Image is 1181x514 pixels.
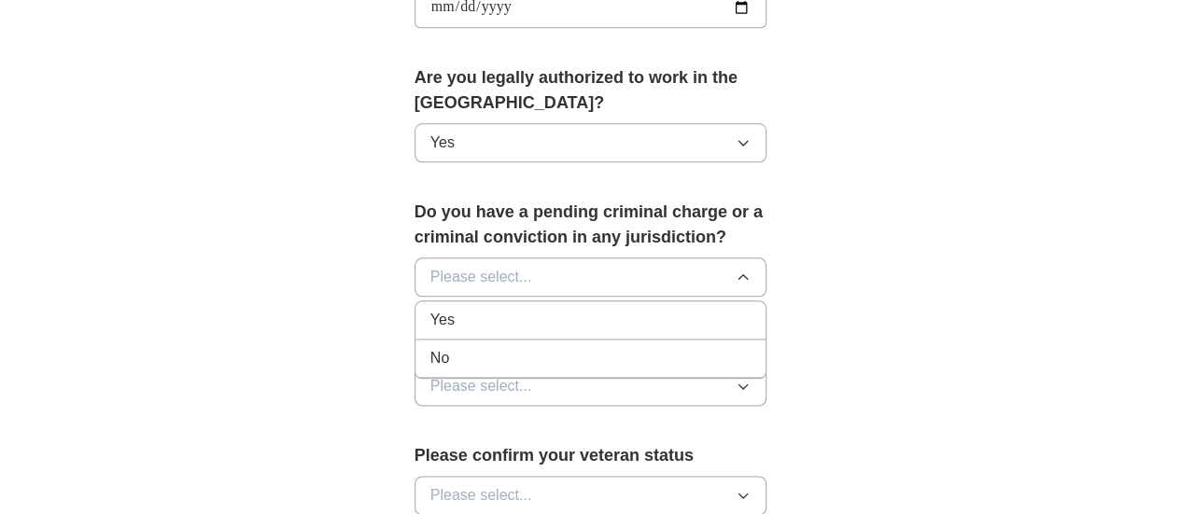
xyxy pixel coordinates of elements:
[430,347,449,369] span: No
[430,375,532,397] span: Please select...
[415,367,767,406] button: Please select...
[430,484,532,507] span: Please select...
[430,132,455,154] span: Yes
[415,65,767,116] label: Are you legally authorized to work in the [GEOGRAPHIC_DATA]?
[430,309,455,331] span: Yes
[415,200,767,250] label: Do you have a pending criminal charge or a criminal conviction in any jurisdiction?
[415,257,767,297] button: Please select...
[415,443,767,468] label: Please confirm your veteran status
[430,266,532,288] span: Please select...
[415,123,767,162] button: Yes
